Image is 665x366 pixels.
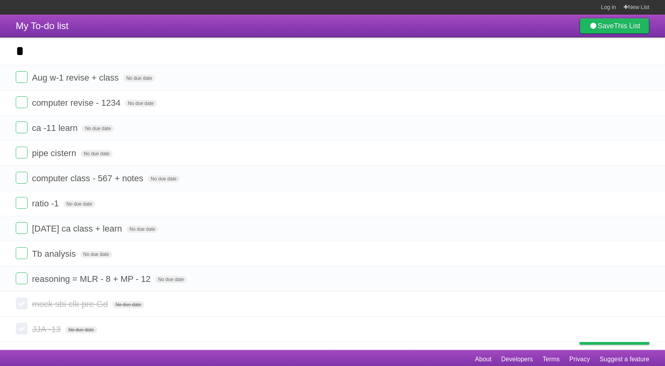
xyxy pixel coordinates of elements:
[16,20,68,31] span: My To-do list
[32,224,124,234] span: [DATE] ca class + learn
[16,323,28,335] label: Done
[16,197,28,209] label: Done
[65,326,97,333] span: No due date
[32,324,63,334] span: JJA -13
[16,96,28,108] label: Done
[16,147,28,158] label: Done
[580,18,649,34] a: SaveThis List
[32,299,110,309] span: mock sbi clk pre Gd
[32,98,122,108] span: computer revise - 1234
[155,276,187,283] span: No due date
[16,272,28,284] label: Done
[32,199,61,208] span: ratio -1
[126,226,158,233] span: No due date
[16,298,28,309] label: Done
[32,123,79,133] span: ca -11 learn
[16,172,28,184] label: Done
[148,175,179,182] span: No due date
[125,100,157,107] span: No due date
[596,331,645,344] span: Buy me a coffee
[82,125,114,132] span: No due date
[32,249,78,259] span: Tb analysis
[32,148,78,158] span: pipe cistern
[81,150,113,157] span: No due date
[112,301,144,308] span: No due date
[16,121,28,133] label: Done
[123,75,155,82] span: No due date
[32,73,121,83] span: Aug w-1 revise + class
[80,251,112,258] span: No due date
[16,247,28,259] label: Done
[16,71,28,83] label: Done
[32,173,145,183] span: computer class - 567 + notes
[63,200,95,208] span: No due date
[16,222,28,234] label: Done
[32,274,153,284] span: reasoning = MLR - 8 + MP - 12
[614,22,640,30] b: This List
